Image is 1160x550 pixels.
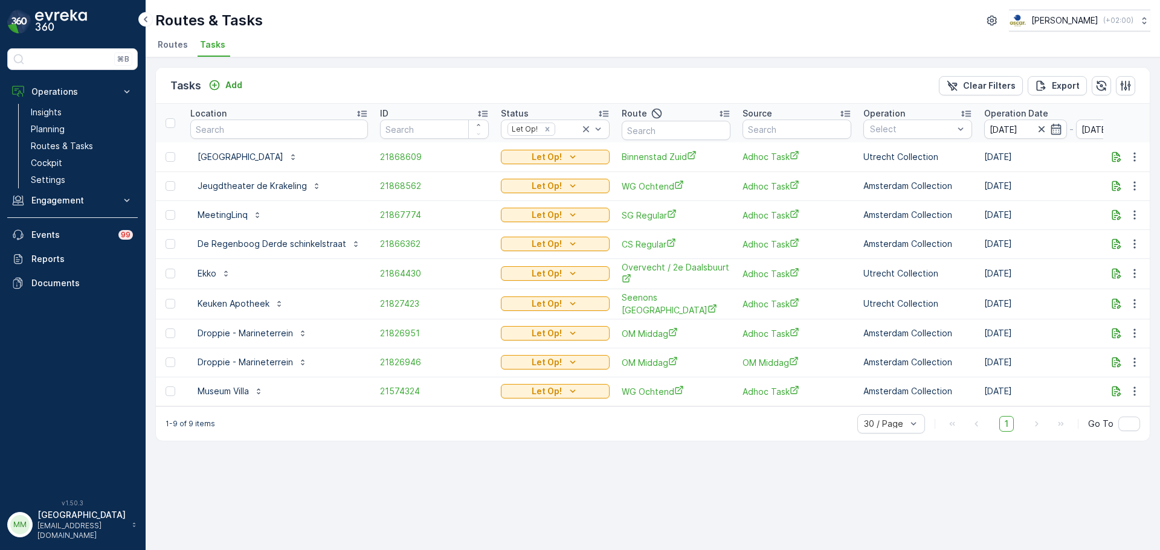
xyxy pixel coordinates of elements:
[31,277,133,289] p: Documents
[198,356,293,368] p: Droppie - Marineterrein
[190,382,271,401] button: Museum Villa
[170,77,201,94] p: Tasks
[158,39,188,51] span: Routes
[200,39,225,51] span: Tasks
[939,76,1023,95] button: Clear Filters
[7,247,138,271] a: Reports
[31,229,111,241] p: Events
[31,123,65,135] p: Planning
[622,180,730,193] a: WG Ochtend
[501,296,610,311] button: Let Op!
[7,80,138,104] button: Operations
[622,107,647,120] p: Route
[532,238,562,250] p: Let Op!
[532,356,562,368] p: Let Op!
[166,210,175,220] div: Toggle Row Selected
[190,294,291,313] button: Keuken Apotheek
[380,107,388,120] p: ID
[863,238,972,250] p: Amsterdam Collection
[7,10,31,34] img: logo
[380,385,489,397] a: 21574324
[743,385,851,398] a: Adhoc Task
[190,264,238,283] button: Ekko
[31,174,65,186] p: Settings
[166,419,215,429] p: 1-9 of 9 items
[190,324,315,343] button: Droppie - Marineterrein
[501,266,610,281] button: Let Op!
[984,107,1048,120] p: Operation Date
[743,298,851,310] a: Adhoc Task
[155,11,263,30] p: Routes & Tasks
[198,151,283,163] p: [GEOGRAPHIC_DATA]
[541,124,554,134] div: Remove Let Op!
[31,106,62,118] p: Insights
[31,194,114,206] p: Engagement
[198,327,293,339] p: Droppie - Marineterrein
[743,150,851,163] a: Adhoc Task
[1103,16,1133,25] p: ( +02:00 )
[198,238,346,250] p: De Regenboog Derde schinkelstraat
[743,209,851,222] a: Adhoc Task
[743,327,851,340] span: Adhoc Task
[26,155,138,171] a: Cockpit
[501,355,610,369] button: Let Op!
[190,205,269,225] button: MeetingLinq
[863,180,972,192] p: Amsterdam Collection
[532,385,562,397] p: Let Op!
[622,238,730,251] a: CS Regular
[743,356,851,369] a: OM Middag
[7,223,138,247] a: Events99
[622,150,730,163] a: Binnenstad Zuid
[622,292,730,316] a: Seenons Utrecht
[743,267,851,280] a: Adhoc Task
[532,327,562,339] p: Let Op!
[166,299,175,309] div: Toggle Row Selected
[198,298,269,310] p: Keuken Apotheek
[532,209,562,221] p: Let Op!
[380,356,489,368] a: 21826946
[622,356,730,369] a: OM Middag
[380,180,489,192] a: 21868562
[190,353,315,372] button: Droppie - Marineterrein
[743,238,851,251] span: Adhoc Task
[743,180,851,193] span: Adhoc Task
[198,209,248,221] p: MeetingLinq
[863,151,972,163] p: Utrecht Collection
[31,157,62,169] p: Cockpit
[501,107,529,120] p: Status
[380,298,489,310] span: 21827423
[622,209,730,222] a: SG Regular
[166,328,175,338] div: Toggle Row Selected
[622,261,730,286] span: Overvecht / 2e Daalsbuurt
[7,509,138,540] button: MM[GEOGRAPHIC_DATA][EMAIL_ADDRESS][DOMAIN_NAME]
[532,267,562,280] p: Let Op!
[622,121,730,140] input: Search
[31,253,133,265] p: Reports
[380,267,489,280] a: 21864430
[380,327,489,339] a: 21826951
[622,292,730,316] span: Seenons [GEOGRAPHIC_DATA]
[10,515,30,534] div: MM
[999,416,1014,432] span: 1
[26,138,138,155] a: Routes & Tasks
[622,327,730,340] a: OM Middag
[984,120,1067,139] input: dd/mm/yyyy
[1009,10,1150,31] button: [PERSON_NAME](+02:00)
[508,123,540,135] div: Let Op!
[198,180,307,192] p: Jeugdtheater de Krakeling
[380,238,489,250] a: 21866362
[35,10,87,34] img: logo_dark-DEwI_e13.png
[532,298,562,310] p: Let Op!
[501,326,610,341] button: Let Op!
